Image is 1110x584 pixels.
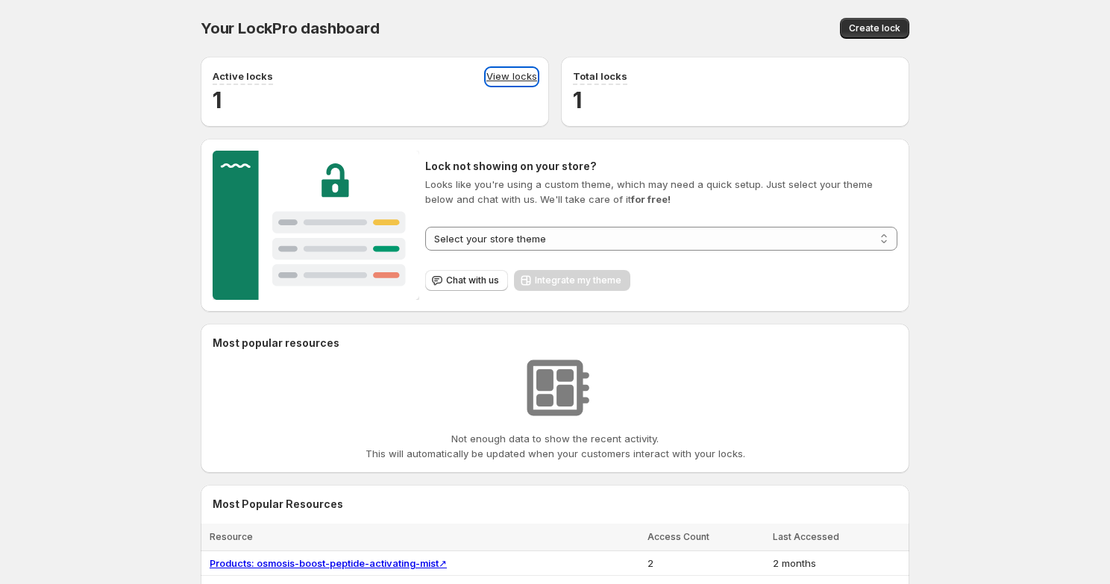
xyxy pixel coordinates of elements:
[486,69,537,85] a: View locks
[213,497,897,512] h2: Most Popular Resources
[643,551,768,576] td: 2
[366,431,745,461] p: Not enough data to show the recent activity. This will automatically be updated when your custome...
[573,69,627,84] p: Total locks
[213,69,273,84] p: Active locks
[840,18,909,39] button: Create lock
[631,193,671,205] strong: for free!
[573,85,897,115] h2: 1
[849,22,900,34] span: Create lock
[446,274,499,286] span: Chat with us
[213,151,419,300] img: Customer support
[210,531,253,542] span: Resource
[201,19,380,37] span: Your LockPro dashboard
[213,85,537,115] h2: 1
[425,270,508,291] button: Chat with us
[773,531,839,542] span: Last Accessed
[425,177,897,207] p: Looks like you're using a custom theme, which may need a quick setup. Just select your theme belo...
[768,551,909,576] td: 2 months
[213,336,897,351] h2: Most popular resources
[210,557,447,569] a: Products: osmosis-boost-peptide-activating-mist↗
[518,351,592,425] img: No resources found
[425,159,897,174] h2: Lock not showing on your store?
[647,531,709,542] span: Access Count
